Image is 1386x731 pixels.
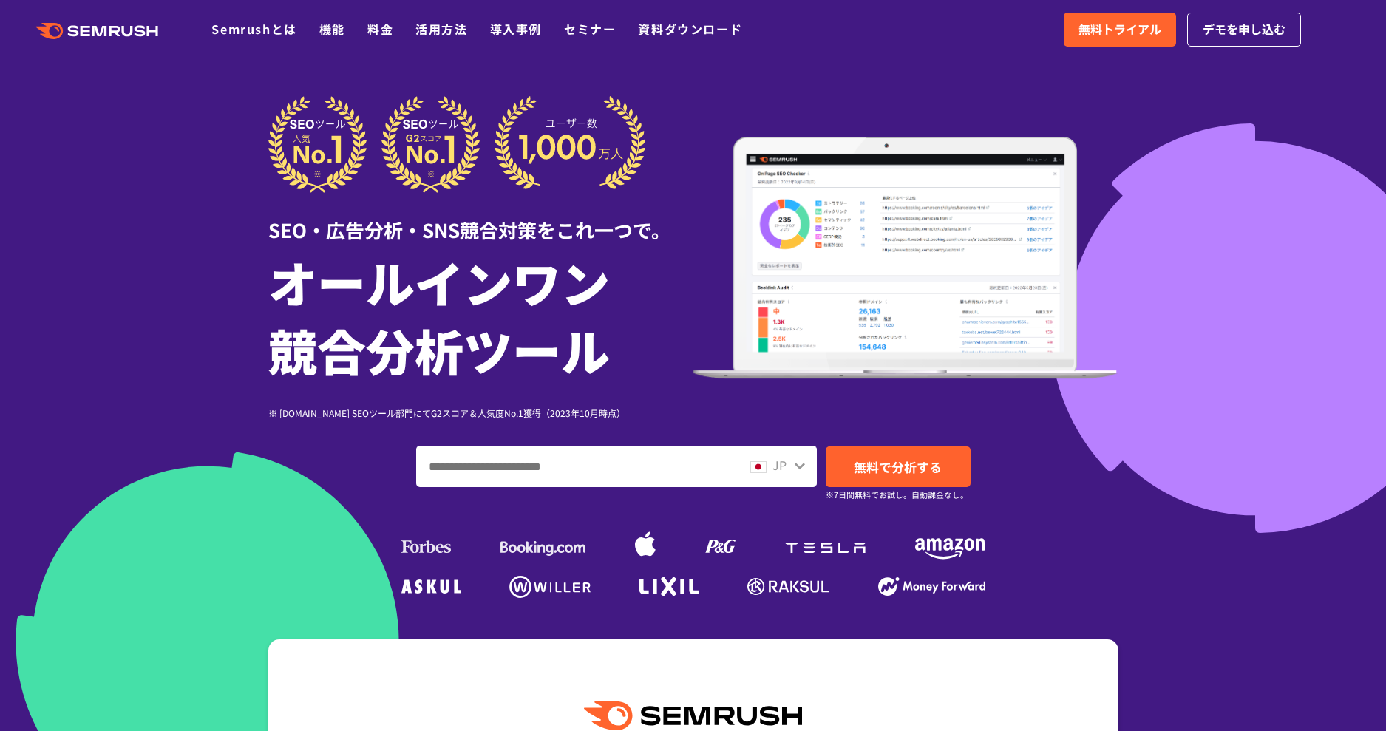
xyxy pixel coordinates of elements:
span: デモを申し込む [1203,20,1285,39]
a: Semrushとは [211,20,296,38]
a: 無料で分析する [826,446,971,487]
a: 無料トライアル [1064,13,1176,47]
a: 料金 [367,20,393,38]
img: Semrush [584,701,801,730]
div: SEO・広告分析・SNS競合対策をこれ一つで。 [268,193,693,244]
a: デモを申し込む [1187,13,1301,47]
h1: オールインワン 競合分析ツール [268,248,693,384]
input: ドメイン、キーワードまたはURLを入力してください [417,446,737,486]
a: 機能 [319,20,345,38]
a: 活用方法 [415,20,467,38]
span: 無料トライアル [1078,20,1161,39]
small: ※7日間無料でお試し。自動課金なし。 [826,488,968,502]
a: 資料ダウンロード [638,20,742,38]
a: セミナー [564,20,616,38]
a: 導入事例 [490,20,542,38]
span: JP [772,456,787,474]
span: 無料で分析する [854,458,942,476]
div: ※ [DOMAIN_NAME] SEOツール部門にてG2スコア＆人気度No.1獲得（2023年10月時点） [268,406,693,420]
